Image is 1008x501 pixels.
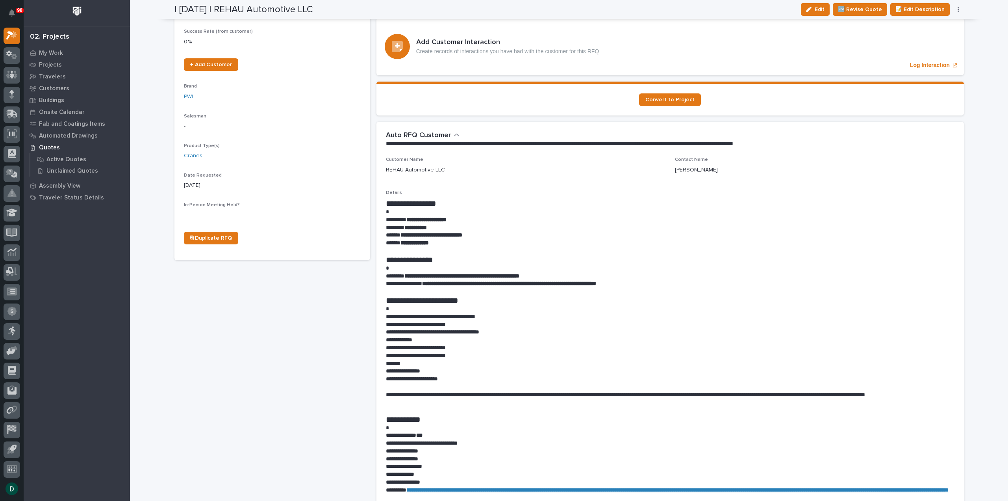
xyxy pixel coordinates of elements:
a: + Add Customer [184,58,238,71]
a: Travelers [24,71,130,82]
span: 📝 Edit Description [895,5,945,14]
p: 0 % [184,38,361,46]
h3: Add Customer Interaction [416,38,599,47]
p: [DATE] [184,181,361,190]
div: 02. Projects [30,33,69,41]
a: PWI [184,93,193,101]
span: Contact Name [675,157,708,162]
a: Convert to Project [639,93,701,106]
p: Unclaimed Quotes [46,168,98,175]
a: Assembly View [24,180,130,192]
p: Travelers [39,73,66,80]
h2: | [DATE] | REHAU Automotive LLC [174,4,313,15]
a: My Work [24,47,130,59]
span: + Add Customer [190,62,232,67]
div: Notifications98 [10,9,20,22]
button: Auto RFQ Customer [386,131,460,140]
span: Customer Name [386,157,423,162]
p: - [184,122,361,130]
button: Notifications [4,5,20,21]
a: Fab and Coatings Items [24,118,130,130]
p: Projects [39,61,62,69]
span: In-Person Meeting Held? [184,203,240,207]
span: Success Rate (from customer) [184,29,253,34]
span: Convert to Project [645,97,695,102]
p: My Work [39,50,63,57]
button: users-avatar [4,481,20,497]
p: Quotes [39,144,60,151]
a: ⎘ Duplicate RFQ [184,232,238,244]
a: Customers [24,82,130,94]
a: Active Quotes [30,154,130,165]
a: Quotes [24,142,130,153]
a: Cranes [184,152,202,160]
p: Assembly View [39,183,80,190]
a: Onsite Calendar [24,106,130,118]
p: Traveler Status Details [39,194,104,201]
span: Salesman [184,114,206,119]
p: Buildings [39,97,64,104]
button: Edit [801,3,830,16]
span: Date Requested [184,173,222,178]
p: Customers [39,85,69,92]
span: Product Type(s) [184,143,220,148]
p: Create records of interactions you have had with the customer for this RFQ [416,48,599,55]
h2: Auto RFQ Customer [386,131,451,140]
button: 🆕 Revise Quote [833,3,887,16]
p: - [184,211,361,219]
span: Brand [184,84,197,89]
a: Log Interaction [376,18,964,75]
a: Traveler Status Details [24,192,130,203]
button: 📝 Edit Description [890,3,950,16]
p: 98 [17,7,22,13]
p: REHAU Automotive LLC [386,166,445,174]
p: Automated Drawings [39,132,98,140]
p: Log Interaction [910,62,950,69]
p: Fab and Coatings Items [39,121,105,128]
a: Automated Drawings [24,130,130,142]
span: ⎘ Duplicate RFQ [190,235,232,241]
p: [PERSON_NAME] [675,166,718,174]
p: Onsite Calendar [39,109,85,116]
span: Details [386,190,402,195]
a: Projects [24,59,130,71]
span: Edit [815,6,825,13]
span: 🆕 Revise Quote [838,5,882,14]
img: Workspace Logo [70,4,84,19]
p: Active Quotes [46,156,86,163]
a: Buildings [24,94,130,106]
a: Unclaimed Quotes [30,165,130,176]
